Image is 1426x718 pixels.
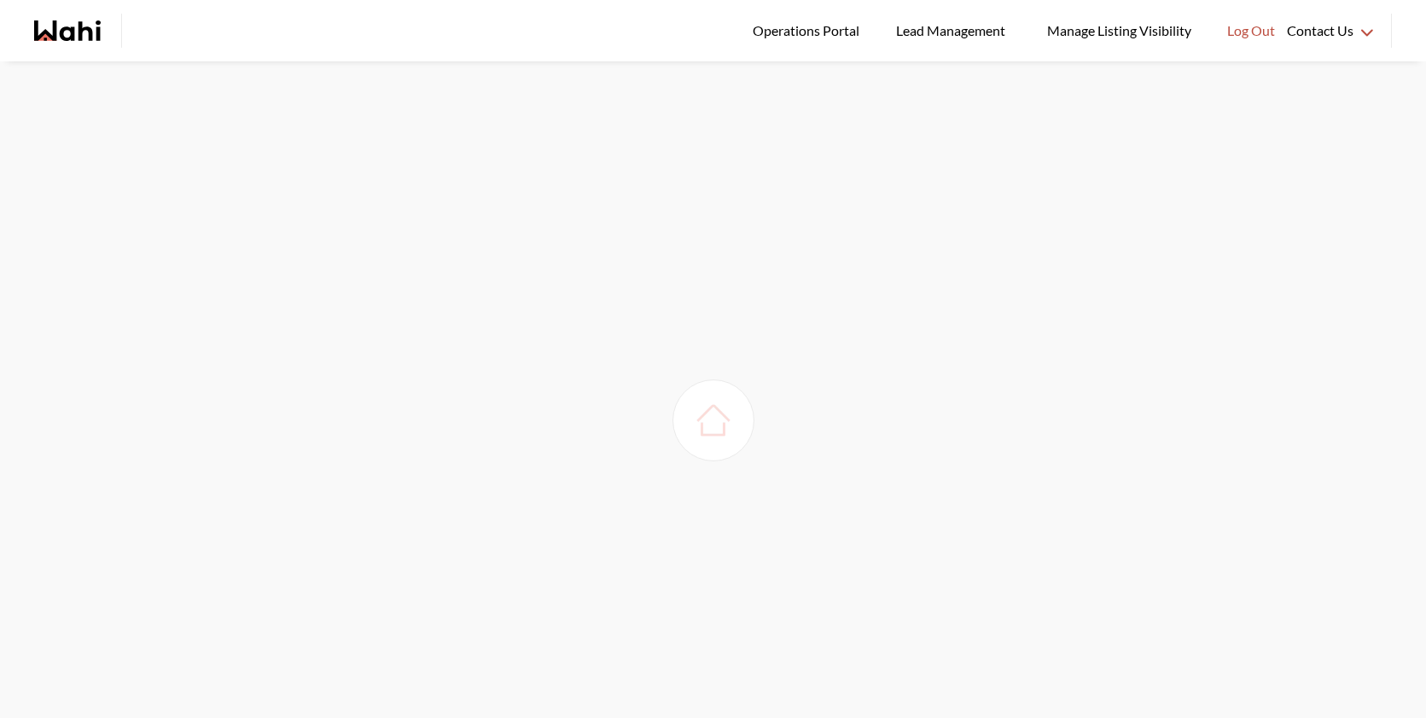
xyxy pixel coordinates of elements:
[1227,20,1275,42] span: Log Out
[690,397,737,444] img: loading house image
[896,20,1011,42] span: Lead Management
[753,20,865,42] span: Operations Portal
[1042,20,1196,42] span: Manage Listing Visibility
[34,20,101,41] a: Wahi homepage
